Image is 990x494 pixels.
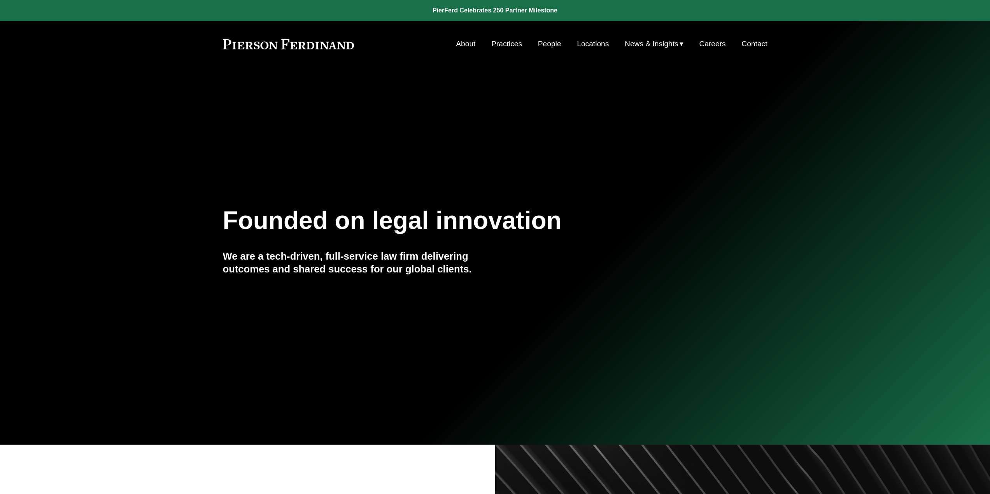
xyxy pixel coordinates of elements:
[741,37,767,51] a: Contact
[538,37,561,51] a: People
[577,37,609,51] a: Locations
[625,37,683,51] a: folder dropdown
[456,37,475,51] a: About
[625,37,678,51] span: News & Insights
[699,37,725,51] a: Careers
[223,250,495,275] h4: We are a tech-driven, full-service law firm delivering outcomes and shared success for our global...
[223,206,677,235] h1: Founded on legal innovation
[491,37,522,51] a: Practices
